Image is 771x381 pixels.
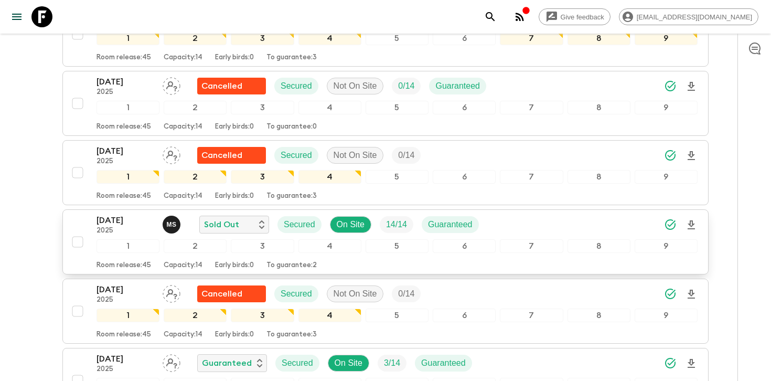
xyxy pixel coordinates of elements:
[433,170,496,184] div: 6
[97,123,151,131] p: Room release: 45
[298,101,361,114] div: 4
[215,123,254,131] p: Early birds: 0
[163,80,180,89] span: Assign pack leader
[635,101,698,114] div: 9
[635,170,698,184] div: 9
[97,170,159,184] div: 1
[97,54,151,62] p: Room release: 45
[97,88,154,97] p: 2025
[97,101,159,114] div: 1
[97,145,154,157] p: [DATE]
[635,309,698,322] div: 9
[386,218,407,231] p: 14 / 14
[334,80,377,92] p: Not On Site
[282,357,313,369] p: Secured
[274,285,318,302] div: Secured
[62,279,709,344] button: [DATE]2025Assign pack leaderFlash Pack cancellationSecuredNot On SiteTrip Fill123456789Room relea...
[567,170,630,184] div: 8
[327,78,384,94] div: Not On Site
[164,331,202,339] p: Capacity: 14
[334,288,377,300] p: Not On Site
[500,239,563,253] div: 7
[619,8,758,25] div: [EMAIL_ADDRESS][DOMAIN_NAME]
[664,80,677,92] svg: Synced Successfully
[266,331,317,339] p: To guarantee: 3
[164,309,227,322] div: 2
[201,80,242,92] p: Cancelled
[164,31,227,45] div: 2
[97,365,154,374] p: 2025
[664,218,677,231] svg: Synced Successfully
[164,261,202,270] p: Capacity: 14
[97,192,151,200] p: Room release: 45
[197,147,266,164] div: Flash Pack cancellation
[281,288,312,300] p: Secured
[201,149,242,162] p: Cancelled
[433,309,496,322] div: 6
[231,101,294,114] div: 3
[6,6,27,27] button: menu
[204,218,239,231] p: Sold Out
[163,216,183,234] button: MS
[392,285,421,302] div: Trip Fill
[97,76,154,88] p: [DATE]
[97,31,159,45] div: 1
[567,239,630,253] div: 8
[215,261,254,270] p: Early birds: 0
[215,54,254,62] p: Early birds: 0
[215,192,254,200] p: Early birds: 0
[335,357,362,369] p: On Site
[366,239,429,253] div: 5
[97,214,154,227] p: [DATE]
[631,13,758,21] span: [EMAIL_ADDRESS][DOMAIN_NAME]
[266,261,317,270] p: To guarantee: 2
[435,80,480,92] p: Guaranteed
[500,101,563,114] div: 7
[163,219,183,227] span: Magda Sotiriadis
[281,80,312,92] p: Secured
[97,296,154,304] p: 2025
[664,149,677,162] svg: Synced Successfully
[274,78,318,94] div: Secured
[334,149,377,162] p: Not On Site
[62,71,709,136] button: [DATE]2025Assign pack leaderFlash Pack cancellationSecuredNot On SiteTrip FillGuaranteed123456789...
[298,309,361,322] div: 4
[231,309,294,322] div: 3
[567,101,630,114] div: 8
[298,31,361,45] div: 4
[398,80,414,92] p: 0 / 14
[202,357,252,369] p: Guaranteed
[500,31,563,45] div: 7
[539,8,611,25] a: Give feedback
[266,192,317,200] p: To guarantee: 3
[555,13,610,21] span: Give feedback
[664,288,677,300] svg: Synced Successfully
[685,357,698,370] svg: Download Onboarding
[97,309,159,322] div: 1
[275,355,319,372] div: Secured
[330,216,371,233] div: On Site
[298,170,361,184] div: 4
[163,150,180,158] span: Assign pack leader
[433,239,496,253] div: 6
[277,216,322,233] div: Secured
[274,147,318,164] div: Secured
[567,31,630,45] div: 8
[266,54,317,62] p: To guarantee: 3
[421,357,466,369] p: Guaranteed
[166,220,176,229] p: M S
[398,149,414,162] p: 0 / 14
[378,355,406,372] div: Trip Fill
[266,123,317,131] p: To guarantee: 0
[433,31,496,45] div: 6
[500,170,563,184] div: 7
[97,261,151,270] p: Room release: 45
[62,140,709,205] button: [DATE]2025Assign pack leaderFlash Pack cancellationSecuredNot On SiteTrip Fill123456789Room relea...
[62,2,709,67] button: [DATE]2025Assign pack leaderFlash Pack cancellationSecuredNot On SiteTrip Fill123456789Room relea...
[163,288,180,297] span: Assign pack leader
[97,239,159,253] div: 1
[337,218,365,231] p: On Site
[428,218,473,231] p: Guaranteed
[500,309,563,322] div: 7
[327,285,384,302] div: Not On Site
